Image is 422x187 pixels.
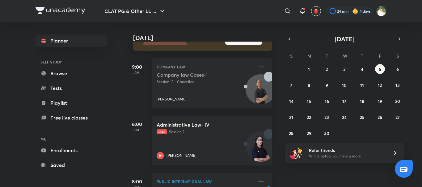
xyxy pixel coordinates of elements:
[309,153,385,159] p: Win a laptop, vouchers & more
[286,112,296,122] button: September 21, 2025
[167,153,196,158] p: [PERSON_NAME]
[157,96,187,102] p: [PERSON_NAME]
[340,96,349,106] button: September 17, 2025
[157,122,234,128] h5: Administrative Law- IV
[157,63,254,71] p: Company Law
[133,34,278,42] h4: [DATE]
[393,64,403,74] button: September 6, 2025
[342,98,346,104] abbr: September 17, 2025
[376,6,386,16] img: Harshal Jadhao
[361,66,363,72] abbr: September 4, 2025
[322,128,332,138] button: September 30, 2025
[36,82,107,94] a: Tests
[289,114,293,120] abbr: September 21, 2025
[286,128,296,138] button: September 28, 2025
[393,80,403,90] button: September 13, 2025
[326,53,328,59] abbr: Tuesday
[36,67,107,79] a: Browse
[378,82,382,88] abbr: September 12, 2025
[360,114,365,120] abbr: September 25, 2025
[124,71,149,74] p: AM
[157,129,254,135] p: Session 2
[375,112,385,122] button: September 26, 2025
[343,66,346,72] abbr: September 3, 2025
[393,96,403,106] button: September 20, 2025
[124,128,149,132] p: PM
[36,57,107,67] h6: SELF STUDY
[289,98,293,104] abbr: September 14, 2025
[307,130,311,136] abbr: September 29, 2025
[36,7,85,14] img: Company Logo
[396,53,399,59] abbr: Saturday
[36,35,107,47] a: Planner
[246,78,276,107] img: Avatar
[322,96,332,106] button: September 16, 2025
[286,80,296,90] button: September 7, 2025
[340,80,349,90] button: September 10, 2025
[324,130,329,136] abbr: September 30, 2025
[286,96,296,106] button: September 14, 2025
[289,130,293,136] abbr: September 28, 2025
[326,66,328,72] abbr: September 2, 2025
[157,79,254,85] p: Session 15 • Cancelled
[352,8,358,14] img: streak
[324,114,329,120] abbr: September 23, 2025
[308,66,310,72] abbr: September 1, 2025
[309,147,385,153] h6: Refer friends
[379,66,381,72] abbr: September 5, 2025
[157,178,254,185] p: Public International Law
[342,114,347,120] abbr: September 24, 2025
[322,80,332,90] button: September 9, 2025
[124,63,149,71] h5: 9:00
[304,112,314,122] button: September 22, 2025
[157,129,167,134] span: Live
[290,82,292,88] abbr: September 7, 2025
[290,53,293,59] abbr: Sunday
[36,144,107,157] a: Enrollments
[361,53,363,59] abbr: Thursday
[340,64,349,74] button: September 3, 2025
[322,112,332,122] button: September 23, 2025
[357,64,367,74] button: September 4, 2025
[124,178,149,185] h5: 8:00
[307,98,311,104] abbr: September 15, 2025
[378,114,382,120] abbr: September 26, 2025
[36,112,107,124] a: Free live classes
[157,72,234,78] h5: Company law Cases-1
[311,6,321,16] button: avatar
[375,64,385,74] button: September 5, 2025
[326,82,328,88] abbr: September 9, 2025
[36,7,85,16] a: Company Logo
[313,8,319,14] img: avatar
[342,82,347,88] abbr: September 10, 2025
[343,53,347,59] abbr: Wednesday
[375,96,385,106] button: September 19, 2025
[124,120,149,128] h5: 6:00
[304,80,314,90] button: September 8, 2025
[393,112,403,122] button: September 27, 2025
[340,112,349,122] button: September 24, 2025
[335,35,355,43] span: [DATE]
[290,147,302,159] img: referral
[357,96,367,106] button: September 18, 2025
[395,98,400,104] abbr: September 20, 2025
[325,98,329,104] abbr: September 16, 2025
[378,98,382,104] abbr: September 19, 2025
[395,82,400,88] abbr: September 13, 2025
[308,82,310,88] abbr: September 8, 2025
[294,35,395,43] button: [DATE]
[307,53,311,59] abbr: Monday
[360,82,364,88] abbr: September 11, 2025
[304,128,314,138] button: September 29, 2025
[36,159,107,171] a: Saved
[246,135,276,165] img: Avatar
[357,112,367,122] button: September 25, 2025
[36,134,107,144] h6: ME
[395,114,400,120] abbr: September 27, 2025
[304,64,314,74] button: September 1, 2025
[322,64,332,74] button: September 2, 2025
[101,5,170,17] button: CLAT PG & Other LL ...
[304,96,314,106] button: September 15, 2025
[307,114,311,120] abbr: September 22, 2025
[36,97,107,109] a: Playlist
